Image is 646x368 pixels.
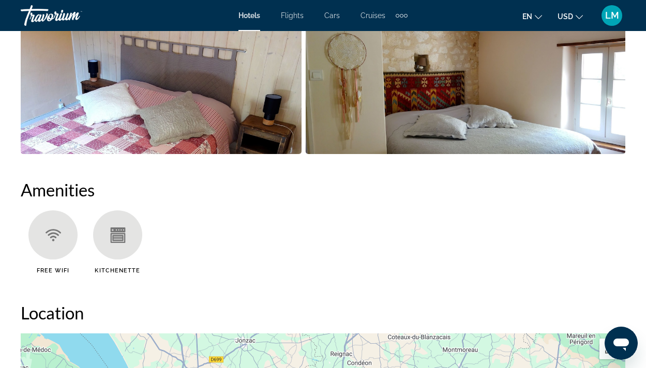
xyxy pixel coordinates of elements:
a: Flights [281,11,304,20]
span: Kitchenette [95,267,140,274]
a: Cars [324,11,340,20]
h2: Location [21,302,625,323]
button: Change language [522,9,542,24]
button: Extra navigation items [396,7,408,24]
a: Travorium [21,2,124,29]
button: Open full-screen image slider [21,25,302,155]
span: Free WiFi [37,267,70,274]
button: User Menu [598,5,625,26]
span: en [522,12,532,21]
iframe: Bouton de lancement de la fenêtre de messagerie [605,327,638,360]
button: Passer en plein écran [599,339,620,359]
h2: Amenities [21,179,625,200]
button: Open full-screen image slider [306,25,625,155]
button: Change currency [558,9,583,24]
a: Hotels [238,11,260,20]
span: USD [558,12,573,21]
a: Cruises [360,11,385,20]
span: LM [605,10,619,21]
